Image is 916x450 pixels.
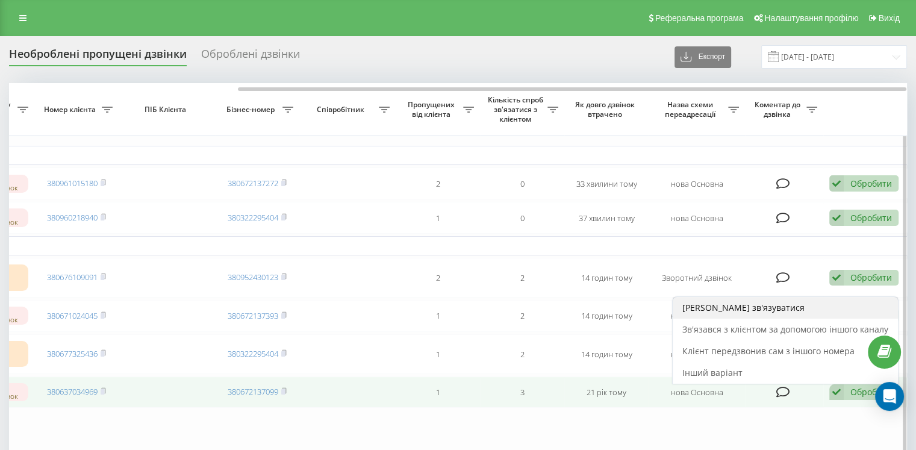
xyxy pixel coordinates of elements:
font: 1 [436,349,440,360]
font: Оброблені дзвінки [201,46,300,61]
font: Як довго дзвінок втрачено [575,99,635,119]
font: 14 годин тому [581,311,632,322]
font: 2 [436,178,440,189]
font: 3 [520,387,525,398]
font: Обробити [850,386,892,398]
font: Вихід [879,13,900,23]
font: Пропущених від клієнта [408,99,455,119]
font: Обробити [850,272,892,283]
font: нова Основна [671,178,723,189]
font: 2 [436,272,440,283]
font: 21 рік тому [587,387,626,398]
a: 380671024045 [47,310,98,321]
font: 1 [436,213,440,223]
font: нова Основна [671,349,723,360]
font: Зв'язався з клієнтом за допомогою іншого каналу [682,323,888,335]
a: 380672137272 [228,178,278,189]
font: Коментар до дзвінка [755,99,800,119]
font: Реферальна програма [655,13,744,23]
button: Експорт [675,46,731,68]
font: ПІБ Клієнта [145,104,186,114]
font: 2 [520,272,525,283]
font: 0 [520,178,525,189]
a: 380960218940 [47,212,98,223]
font: Обробити [850,212,892,223]
font: Обробити [850,178,892,189]
font: 14 годин тому [581,349,632,360]
font: 1 [436,387,440,398]
font: нова Основна [671,213,723,223]
font: нова Основна [671,387,723,398]
a: 380322295404 [228,212,278,223]
a: 380677325436 [47,348,98,359]
font: [PERSON_NAME] зв'язуватися [682,302,805,313]
font: Назва схеми переадресації [665,99,715,119]
font: Інший варіант [682,367,743,378]
font: Експорт [699,52,725,61]
div: Open Intercom Messenger [875,382,904,411]
a: 380637034969 [47,386,98,397]
font: Номер клієнта [44,104,96,114]
a: 380676109091 [47,272,98,283]
font: 2 [520,311,525,322]
font: Клієнт передзвонив сам з іншого номера [682,345,855,357]
font: 37 хвилин тому [579,213,635,223]
font: Бізнес-номер [226,104,275,114]
font: 14 годин тому [581,272,632,283]
font: Зворотний дзвінок [662,272,732,283]
a: 380672137099 [228,386,278,397]
font: нова Основна [671,311,723,322]
font: Необроблені пропущені дзвінки [9,46,187,61]
font: 33 хвилини тому [576,178,637,189]
font: 2 [520,349,525,360]
a: 380672137393 [228,310,278,321]
font: 1 [436,311,440,322]
a: 380952430123 [228,272,278,283]
font: 0 [520,213,525,223]
a: 380961015180 [47,178,98,189]
font: Налаштування профілю [764,13,858,23]
font: Кількість спроб зв'язатися з клієнтом [488,95,543,123]
a: 380322295404 [228,348,278,359]
font: Співробітник [317,104,364,114]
